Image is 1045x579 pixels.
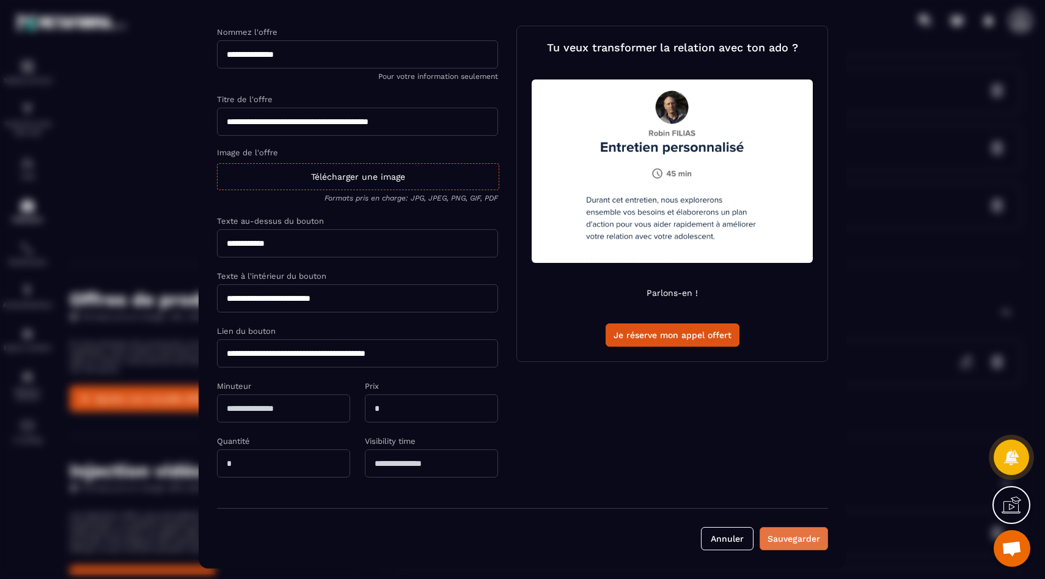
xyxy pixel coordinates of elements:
label: Prix [365,381,379,390]
label: Minuteur [217,381,251,390]
label: Texte à l'intérieur du bouton [217,271,326,280]
label: Image de l'offre [217,147,278,157]
p: Tu veux transformer la relation avec ton ado ? [547,40,798,53]
div: Télécharger une image [217,163,499,190]
p: Pour votre information seulement [217,72,498,80]
label: Lien du bouton [217,326,276,335]
label: Nommez l'offre [217,27,277,36]
p: Formats pris en charge: JPG, JPEG, PNG, GIF, PDF [217,193,498,202]
label: Visibility time [365,436,416,445]
div: Sauvegarder [768,532,820,544]
p: Parlons-en ! [647,288,698,298]
div: Ouvrir le chat [994,530,1030,567]
label: Texte au-dessus du bouton [217,216,324,225]
label: Quantité [217,436,250,445]
button: Sauvegarder [760,526,828,550]
button: Annuler [701,526,754,550]
label: Titre de l'offre [217,94,273,103]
